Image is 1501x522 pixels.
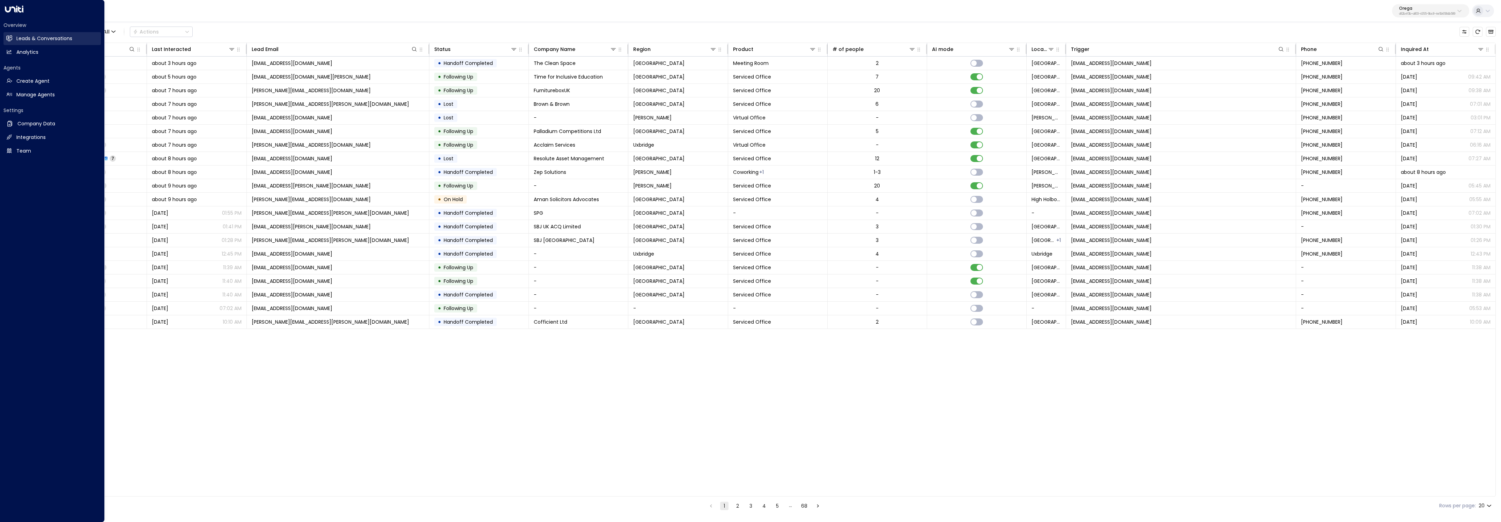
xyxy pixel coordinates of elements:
[534,196,599,203] span: Aman Solicitors Advocates
[3,117,101,130] a: Company Data
[1032,278,1061,285] span: Gracechurch Street
[633,141,654,148] span: Uxbridge
[529,274,628,288] td: -
[152,73,197,80] span: about 5 hours ago
[252,101,409,108] span: bradley.galloway@bbrown.com
[438,248,441,260] div: •
[1301,87,1343,94] span: +441747863333
[1032,45,1048,53] div: Location
[1401,278,1417,285] span: Sep 02, 2025
[252,182,371,189] span: abi.soden@simpsoneng.com
[438,139,441,151] div: •
[1301,101,1343,108] span: +447799434809
[814,502,822,510] button: Go to next page
[1301,114,1343,121] span: +447768031966
[876,264,879,271] div: -
[1071,60,1152,67] span: liveleads@commversion.com
[876,237,879,244] div: 3
[1459,27,1469,37] button: Customize
[876,209,879,216] div: -
[733,264,771,271] span: Serviced Office
[1056,237,1061,244] div: Piccadilly
[1027,206,1066,220] td: -
[3,64,101,71] h2: Agents
[1032,60,1061,67] span: Holborn Gate
[874,87,880,94] div: 20
[252,291,332,298] span: asanghera121@hotmail.com
[733,45,753,53] div: Product
[252,114,332,121] span: imranarfi@yahoo.com
[1071,141,1152,148] span: liveleads@commversion.com
[1472,278,1491,285] p: 11:38 AM
[876,141,879,148] div: -
[1071,169,1152,176] span: liveleads@commversion.com
[1301,141,1343,148] span: +447961184871
[800,502,809,510] button: Go to page 68
[1296,261,1396,274] td: -
[444,101,453,108] span: Lost
[633,128,685,135] span: Aberdeen
[932,45,1015,53] div: AI mode
[534,87,570,94] span: FurnitureboxUK
[130,27,193,37] div: Button group with a nested menu
[733,101,771,108] span: Serviced Office
[438,234,441,246] div: •
[733,141,766,148] span: Virtual Office
[252,45,279,53] div: Lead Email
[1401,45,1429,53] div: Inquired At
[222,237,242,244] p: 01:28 PM
[3,145,101,157] a: Team
[1027,302,1066,315] td: -
[1301,209,1343,216] span: +447814494975
[633,60,685,67] span: London
[152,264,168,271] span: Yesterday
[1486,27,1496,37] button: Archived Leads
[633,87,685,94] span: Bristol
[152,291,168,298] span: Sep 02, 2025
[633,101,685,108] span: Newcastle-Upon-Tyne
[876,223,879,230] div: 3
[1071,250,1152,257] span: noreply@notifications.hubspot.com
[733,60,769,67] span: Meeting Room
[733,155,771,162] span: Serviced Office
[438,84,441,96] div: •
[1032,250,1052,257] span: Uxbridge
[1401,169,1446,176] span: about 8 hours ago
[444,141,473,148] span: Following Up
[434,45,517,53] div: Status
[1032,169,1061,176] span: Marlow
[633,209,685,216] span: Leeds
[1471,114,1491,121] p: 03:01 PM
[152,114,197,121] span: about 7 hours ago
[444,237,493,244] span: Handoff Completed
[1071,278,1152,285] span: noreply@notifications.hubspot.com
[534,223,581,230] span: SBJ UK ACQ Limited
[252,237,409,244] span: joseph.osullivan@sbjuk.co.uk
[874,182,880,189] div: 20
[223,223,242,230] p: 01:41 PM
[252,155,332,162] span: terpsi.katsikadakou@res-am.com
[759,169,764,176] div: Meeting Room
[1032,87,1061,94] span: Bristol
[633,223,685,230] span: Manchester
[1401,223,1417,230] span: Yesterday
[110,155,116,161] span: 7
[438,98,441,110] div: •
[1401,155,1417,162] span: Aug 18, 2025
[1399,13,1455,15] p: d62b4f3b-a803-4355-9bc8-4e5b658db589
[1071,128,1152,135] span: liveleads@commversion.com
[534,60,576,67] span: The Clean Space
[1296,274,1396,288] td: -
[438,57,441,69] div: •
[633,278,685,285] span: London
[633,264,685,271] span: London
[438,289,441,301] div: •
[438,207,441,219] div: •
[103,29,110,35] span: All
[1301,128,1343,135] span: +447931462571
[1401,264,1417,271] span: Sep 02, 2025
[1071,182,1152,189] span: liveleads@commversion.com
[733,278,771,285] span: Serviced Office
[152,45,235,53] div: Last Interacted
[1071,45,1089,53] div: Trigger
